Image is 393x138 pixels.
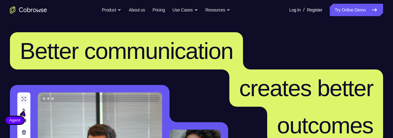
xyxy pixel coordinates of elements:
a: Pricing [152,4,165,16]
span: / [303,6,304,14]
a: Log In [289,4,301,16]
button: Resources [205,4,231,16]
a: Try Online Demo [330,4,383,16]
a: About us [129,4,145,16]
span: creates better [239,75,373,101]
button: Use Cases [172,4,198,16]
a: Go to the home page [10,6,47,14]
a: Register [307,4,322,16]
button: Product [102,4,121,16]
span: Better communication [20,38,233,64]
